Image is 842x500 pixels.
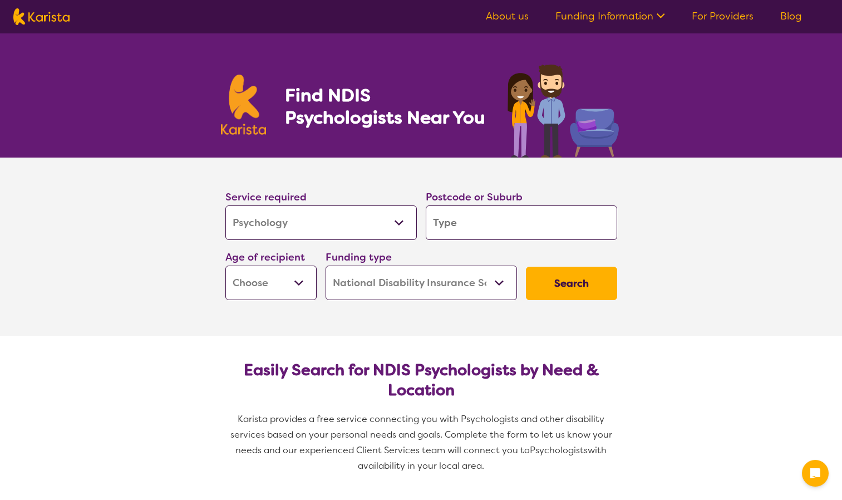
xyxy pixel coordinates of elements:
[504,60,622,158] img: psychology
[486,9,529,23] a: About us
[530,444,588,456] span: Psychologists
[13,8,70,25] img: Karista logo
[692,9,754,23] a: For Providers
[526,267,617,300] button: Search
[426,190,523,204] label: Postcode or Suburb
[225,190,307,204] label: Service required
[285,84,491,129] h1: Find NDIS Psychologists Near You
[230,413,614,456] span: Karista provides a free service connecting you with Psychologists and other disability services b...
[326,251,392,264] label: Funding type
[555,9,665,23] a: Funding Information
[234,360,608,400] h2: Easily Search for NDIS Psychologists by Need & Location
[225,251,305,264] label: Age of recipient
[426,205,617,240] input: Type
[780,9,802,23] a: Blog
[221,75,267,135] img: Karista logo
